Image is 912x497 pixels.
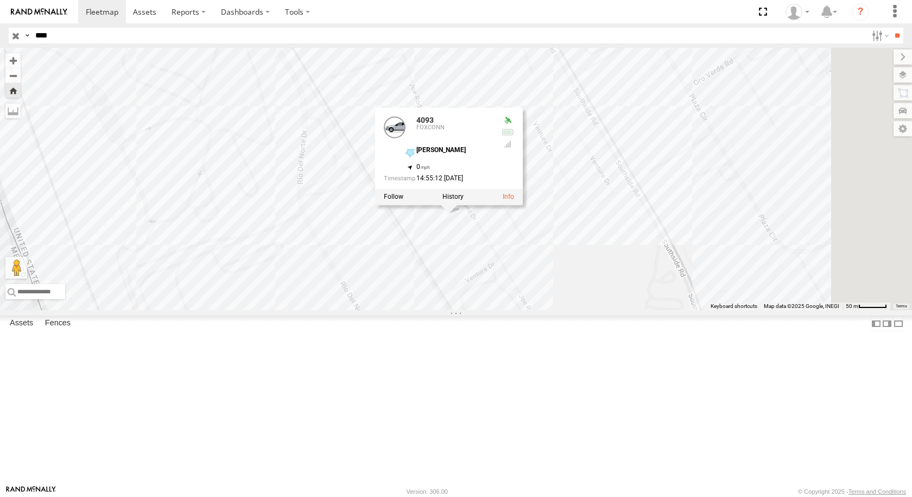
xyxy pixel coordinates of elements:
[501,128,514,136] div: No battery health information received from this device.
[407,488,448,495] div: Version: 306.00
[896,304,907,309] a: Terms (opens in new tab)
[782,4,813,20] div: MANUEL HERNANDEZ
[5,103,21,118] label: Measure
[503,193,514,200] a: View Asset Details
[843,303,890,310] button: Map Scale: 50 m per 49 pixels
[893,316,904,331] label: Hide Summary Table
[5,257,27,279] button: Drag Pegman onto the map to open Street View
[416,147,492,154] div: [PERSON_NAME]
[384,175,492,182] div: Date/time of location update
[442,193,464,200] label: View Asset History
[711,303,757,310] button: Keyboard shortcuts
[384,193,403,200] label: Realtime tracking of Asset
[882,316,892,331] label: Dock Summary Table to the Right
[846,303,858,309] span: 50 m
[501,140,514,148] div: GSM Signal = 4
[798,488,906,495] div: © Copyright 2025 -
[11,8,67,16] img: rand-logo.svg
[4,316,39,331] label: Assets
[764,303,839,309] span: Map data ©2025 Google, INEGI
[501,116,514,125] div: Valid GPS Fix
[416,124,492,131] div: FOXCONN
[384,116,406,138] a: View Asset Details
[5,83,21,98] button: Zoom Home
[5,68,21,83] button: Zoom out
[894,121,912,136] label: Map Settings
[416,163,430,171] span: 0
[871,316,882,331] label: Dock Summary Table to the Left
[848,488,906,495] a: Terms and Conditions
[40,316,76,331] label: Fences
[5,53,21,68] button: Zoom in
[6,486,56,497] a: Visit our Website
[416,116,434,124] a: 4093
[867,28,891,43] label: Search Filter Options
[852,3,869,21] i: ?
[23,28,31,43] label: Search Query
